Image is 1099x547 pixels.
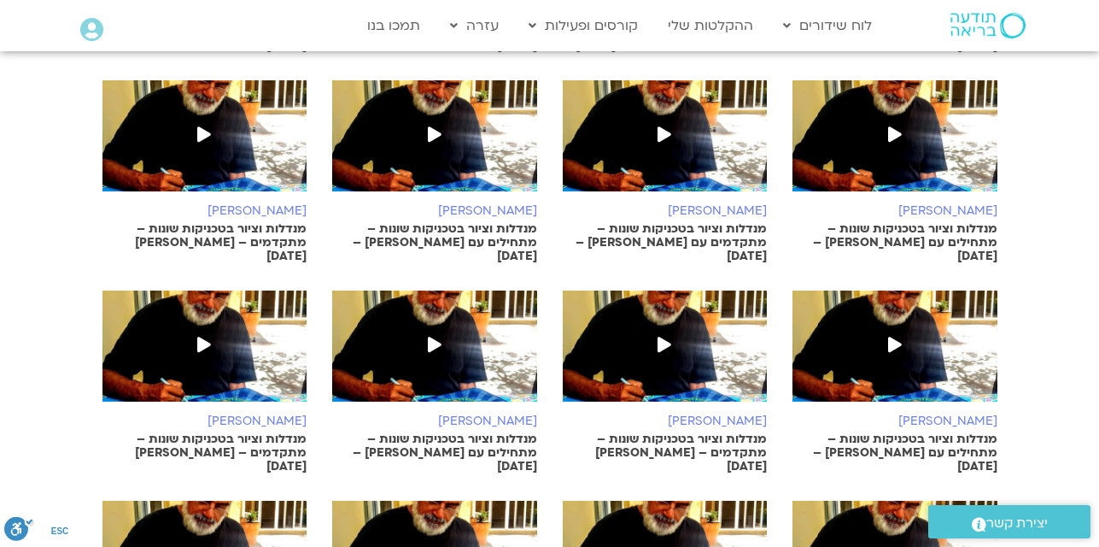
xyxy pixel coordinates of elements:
a: תמכו בנו [359,9,429,42]
h6: [PERSON_NAME] [792,204,997,218]
p: מנדלות וציור בטכניקות שונות – מתקדמים – [PERSON_NAME] [DATE] [563,432,768,473]
a: [PERSON_NAME]מנדלות וציור בטכניקות שונות – מתחילים עם [PERSON_NAME] – [DATE] [332,80,537,263]
a: [PERSON_NAME]מנדלות וציור בטכניקות שונות – מתקדמים עם [PERSON_NAME] – [DATE] [563,80,768,263]
h6: [PERSON_NAME] [563,415,768,428]
p: מנדלות וציור בטכניקות שונות – מתקדמים – [PERSON_NAME] [DATE] [102,222,307,263]
a: [PERSON_NAME]מנדלות וציור בטכניקות שונות – מתחילים עם [PERSON_NAME] – [DATE] [792,80,997,263]
h6: [PERSON_NAME] [332,204,537,218]
h6: [PERSON_NAME] [792,415,997,428]
a: יצירת קשר [928,505,1090,538]
a: [PERSON_NAME]מנדלות וציור בטכניקות שונות – מתקדמים – [PERSON_NAME] [DATE] [102,291,307,473]
a: עזרה [441,9,507,42]
p: מנדלות וציור בטכניקות שונות – מתחילים עם [PERSON_NAME] – [DATE] [332,222,537,263]
h6: [PERSON_NAME] [102,415,307,428]
img: %D7%90%D7%99%D7%AA%D7%9F-%D7%A7%D7%93%D7%9E%D7%99.jpg [102,291,307,419]
img: תודעה בריאה [950,13,1026,38]
p: מנדלות וציור בטכניקות שונות – מתחילים עם [PERSON_NAME] – [DATE] [792,222,997,263]
p: יצירת מנדלת החיים עם [PERSON_NAME] – הרצאת אורח בקורס המסע לשחרור הלב- [DATE] [563,12,768,53]
a: [PERSON_NAME]מנדלות וציור בטכניקות שונות – מתחילים עם [PERSON_NAME] – [DATE] [792,291,997,473]
p: מנדלות וציור בטכניקות שונות – מתחילים עם [PERSON_NAME] – [DATE] [332,432,537,473]
img: %D7%90%D7%99%D7%AA%D7%9F-%D7%A7%D7%93%D7%9E%D7%99.jpg [563,291,768,419]
span: יצירת קשר [986,512,1048,535]
p: מנדלות וציור בטכניקות שונות – מתקדמים – [PERSON_NAME] [DATE] [102,432,307,473]
img: %D7%90%D7%99%D7%AA%D7%9F-%D7%A7%D7%93%D7%9E%D7%99.jpg [332,291,537,419]
p: מנדלות וציור בטכניקות שונות – מתחילים עם [PERSON_NAME] – [DATE] [792,432,997,473]
a: [PERSON_NAME]מנדלות וציור בטכניקות שונות – מתקדמים – [PERSON_NAME] [DATE] [563,291,768,473]
a: [PERSON_NAME]מנדלות וציור בטכניקות שונות – מתקדמים – [PERSON_NAME] [DATE] [102,80,307,263]
img: %D7%90%D7%99%D7%AA%D7%9F-%D7%A7%D7%93%D7%9E%D7%99.jpg [102,80,307,209]
img: %D7%90%D7%99%D7%AA%D7%9F-%D7%A7%D7%93%D7%9E%D7%99.jpg [332,80,537,209]
a: קורסים ופעילות [520,9,646,42]
a: לוח שידורים [775,9,880,42]
h6: [PERSON_NAME] [102,204,307,218]
img: %D7%90%D7%99%D7%AA%D7%9F-%D7%A7%D7%93%D7%9E%D7%99.jpg [792,291,997,419]
a: [PERSON_NAME]מנדלות וציור בטכניקות שונות – מתחילים עם [PERSON_NAME] – [DATE] [332,291,537,473]
a: ההקלטות שלי [659,9,762,42]
h6: [PERSON_NAME] [332,415,537,428]
h6: [PERSON_NAME] [563,204,768,218]
img: %D7%90%D7%99%D7%AA%D7%9F-%D7%A7%D7%93%D7%9E%D7%99.jpg [792,80,997,209]
p: מנדלות וציור בטכניקות שונות – מתקדמים עם [PERSON_NAME] – [DATE] [563,222,768,263]
img: %D7%90%D7%99%D7%AA%D7%9F-%D7%A7%D7%93%D7%9E%D7%99.jpg [563,80,768,209]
